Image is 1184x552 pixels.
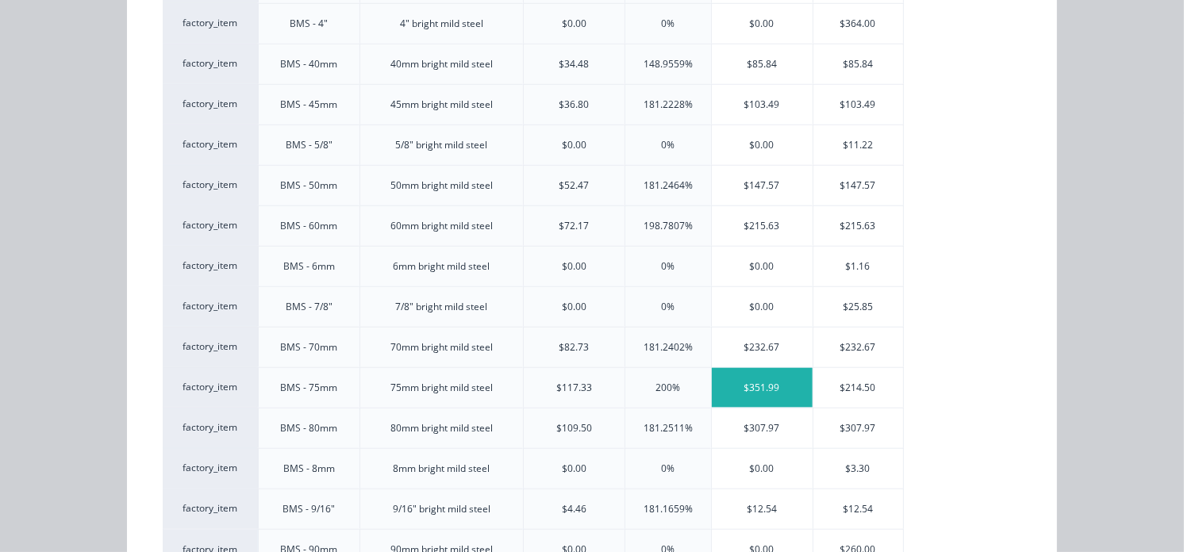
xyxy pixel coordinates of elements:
div: 8mm bright mild steel [394,462,490,476]
div: $103.49 [813,85,903,125]
div: $232.67 [712,328,813,367]
div: factory_item [163,489,258,529]
div: BMS - 8mm [283,462,335,476]
div: $307.97 [712,408,813,448]
div: $34.48 [559,57,590,71]
div: $0.00 [712,247,813,286]
div: factory_item [163,165,258,205]
div: $232.67 [813,328,903,367]
div: 198.7807% [644,219,693,233]
div: $0.00 [712,125,813,165]
div: $0.00 [712,449,813,489]
div: BMS - 4" [290,17,329,31]
div: BMS - 45mm [281,98,338,112]
div: 0% [661,462,675,476]
div: $3.30 [813,449,903,489]
div: 181.1659% [644,502,693,516]
div: $1.16 [813,247,903,286]
div: $109.50 [556,421,592,435]
div: $0.00 [562,17,586,31]
div: 9/16" bright mild steel [393,502,490,516]
div: $117.33 [556,381,592,395]
div: factory_item [163,286,258,327]
div: 6mm bright mild steel [394,259,490,274]
div: $0.00 [712,4,813,44]
div: 45mm bright mild steel [390,98,493,112]
div: 148.9559% [644,57,693,71]
div: BMS - 70mm [281,340,338,355]
div: 181.2511% [644,421,693,435]
div: $36.80 [559,98,590,112]
div: factory_item [163,246,258,286]
div: $72.17 [559,219,590,233]
div: factory_item [163,125,258,165]
div: factory_item [163,44,258,84]
div: factory_item [163,205,258,246]
div: 0% [661,17,675,31]
div: BMS - 75mm [281,381,338,395]
div: 70mm bright mild steel [390,340,493,355]
div: $4.46 [562,502,586,516]
div: $214.50 [813,368,903,408]
div: BMS - 50mm [281,178,338,193]
div: $215.63 [813,206,903,246]
div: $0.00 [712,287,813,327]
div: factory_item [163,3,258,44]
div: BMS - 5/8" [286,138,333,152]
div: 181.2228% [644,98,693,112]
div: $52.47 [559,178,590,193]
div: $364.00 [813,4,903,44]
div: BMS - 80mm [281,421,338,435]
div: $0.00 [562,259,586,274]
div: $25.85 [813,287,903,327]
div: 0% [661,300,675,314]
div: $0.00 [562,462,586,476]
div: factory_item [163,408,258,448]
div: 75mm bright mild steel [390,381,493,395]
div: $0.00 [562,138,586,152]
div: BMS - 9/16" [283,502,336,516]
div: 7/8" bright mild steel [396,300,488,314]
div: $215.63 [712,206,813,246]
div: $103.49 [712,85,813,125]
div: $85.84 [813,44,903,84]
div: 0% [661,259,675,274]
div: BMS - 40mm [281,57,338,71]
div: BMS - 60mm [281,219,338,233]
div: 0% [661,138,675,152]
div: factory_item [163,448,258,489]
div: factory_item [163,327,258,367]
div: factory_item [163,84,258,125]
div: factory_item [163,367,258,408]
div: $147.57 [813,166,903,205]
div: $351.99 [712,368,813,408]
div: 80mm bright mild steel [390,421,493,435]
div: 181.2402% [644,340,693,355]
div: 5/8" bright mild steel [396,138,488,152]
div: $307.97 [813,408,903,448]
div: $82.73 [559,340,590,355]
div: $12.54 [712,489,813,529]
div: 181.2464% [644,178,693,193]
div: 40mm bright mild steel [390,57,493,71]
div: $0.00 [562,300,586,314]
div: 60mm bright mild steel [390,219,493,233]
div: BMS - 6mm [283,259,335,274]
div: 4" bright mild steel [400,17,483,31]
div: 50mm bright mild steel [390,178,493,193]
div: BMS - 7/8" [286,300,333,314]
div: $147.57 [712,166,813,205]
div: 200% [655,381,680,395]
div: $85.84 [712,44,813,84]
div: $12.54 [813,489,903,529]
div: $11.22 [813,125,903,165]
